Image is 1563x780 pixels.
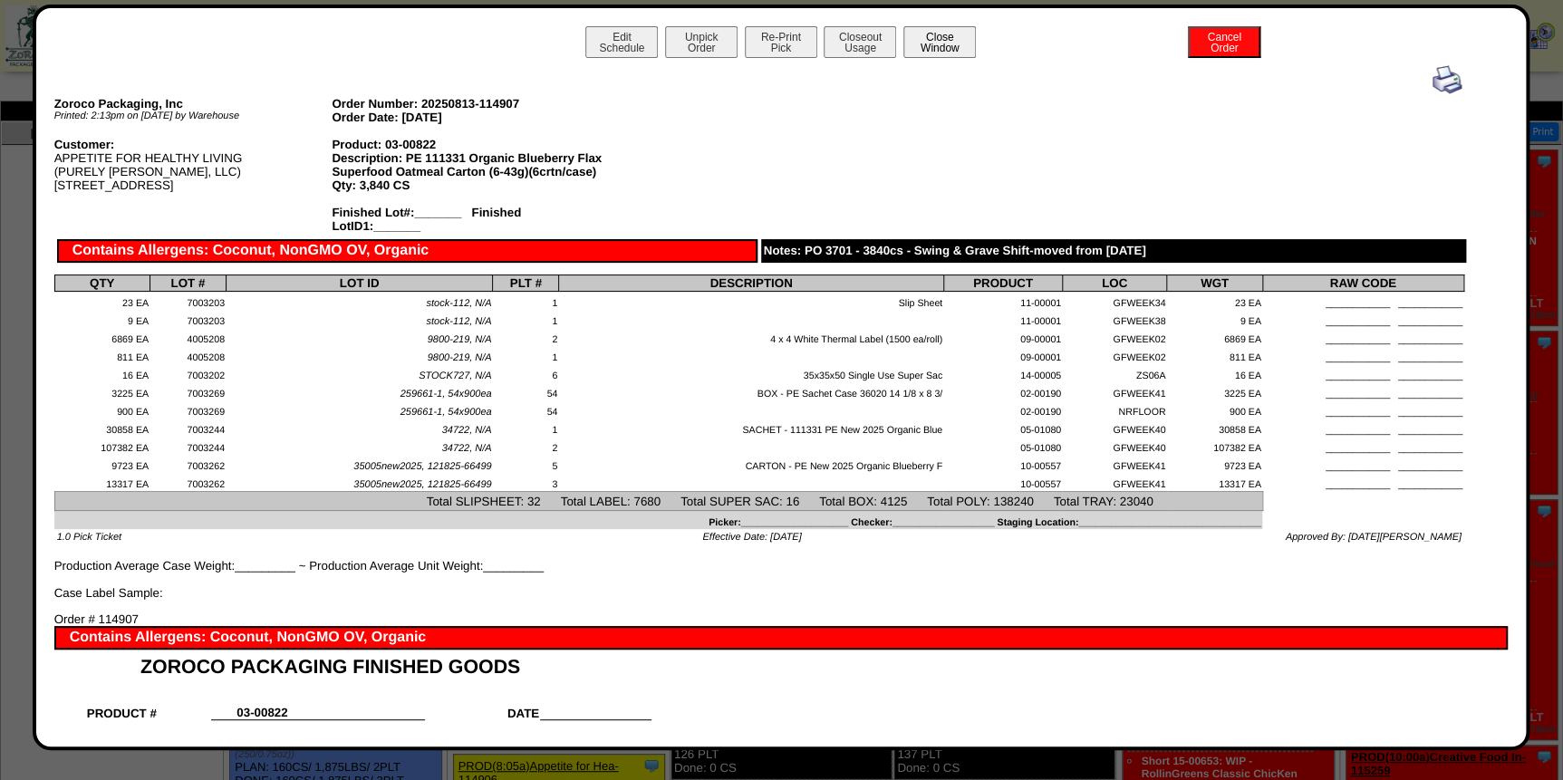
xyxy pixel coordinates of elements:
td: 10-00557 [943,473,1062,491]
td: Picker:____________________ Checker:___________________ Staging Location:________________________... [54,511,1262,529]
td: 30858 EA [54,419,150,437]
td: 4005208 [150,346,226,364]
td: 16 EA [1167,364,1262,382]
td: 7003269 [150,382,226,400]
td: 2 [493,328,559,346]
td: ____________ ____________ [1262,328,1463,346]
td: 7003269 [150,400,226,419]
th: LOT # [150,275,226,292]
td: 900 EA [54,400,150,419]
td: 23 EA [54,292,150,310]
td: ____________ ____________ [1262,310,1463,328]
div: Contains Allergens: Coconut, NonGMO OV, Organic [54,626,1508,650]
td: GFWEEK41 [1062,473,1166,491]
td: 1 [493,419,559,437]
td: 05-01080 [943,419,1062,437]
td: 5 [493,455,559,473]
td: SACHET - 111331 PE New 2025 Organic Blue [559,419,944,437]
td: 7003203 [150,292,226,310]
div: Production Average Case Weight:_________ ~ Production Average Unit Weight:_________ Case Label Sa... [54,65,1464,600]
td: 13317 EA [1167,473,1262,491]
td: 13317 EA [54,473,150,491]
span: 34722, N/A [442,443,492,454]
td: PRODUCT DESC [86,720,212,746]
td: SHIFT [425,720,540,746]
span: STOCK727, N/A [419,371,492,381]
td: NRFLOOR [1062,400,1166,419]
td: ____________ ____________ [1262,400,1463,419]
div: Notes: PO 3701 - 3840cs - Swing & Grave Shift-moved from [DATE] [761,239,1466,263]
td: 1 [493,346,559,364]
span: stock-112, N/A [426,316,491,327]
td: GFWEEK02 [1062,346,1166,364]
span: 35005new2025, 121825-66499 [353,479,491,490]
div: Description: PE 111331 Organic Blueberry Flax Superfood Oatmeal Carton (6-43g)(6crtn/case) [332,151,610,178]
div: Zoroco Packaging, Inc [54,97,333,111]
td: 54 [493,400,559,419]
div: Customer: [54,138,333,151]
div: Order Number: 20250813-114907 [332,97,610,111]
td: 35x35x50 Single Use Super Sac [559,364,944,382]
td: 2 [493,437,559,455]
span: 1.0 Pick Ticket [57,532,121,543]
td: 1 [493,292,559,310]
td: 30858 EA [1167,419,1262,437]
td: 811 EA [54,346,150,364]
td: GFWEEK34 [1062,292,1166,310]
td: 09-00001 [943,346,1062,364]
td: 107382 EA [1167,437,1262,455]
td: 107382 EA [54,437,150,455]
td: 7003203 [150,310,226,328]
td: BOX - PE Sachet Case 36020 14 1/8 x 8 3/ [559,382,944,400]
td: 4005208 [150,328,226,346]
td: ____________ ____________ [1262,455,1463,473]
div: Qty: 3,840 CS [332,178,610,192]
td: 05-01080 [943,437,1062,455]
td: GFWEEK40 [1062,419,1166,437]
button: CancelOrder [1188,26,1260,58]
div: Product: 03-00822 [332,138,610,151]
td: 10-00557 [943,455,1062,473]
td: 09-00001 [943,328,1062,346]
td: 23 EA [1167,292,1262,310]
button: UnpickOrder [665,26,738,58]
td: 3 [493,473,559,491]
td: 03-00822 [211,695,313,720]
th: PLT # [493,275,559,292]
span: 9800-219, N/A [428,352,492,363]
td: 7003244 [150,419,226,437]
td: 3225 EA [1167,382,1262,400]
td: ____________ ____________ [1262,419,1463,437]
span: 9800-219, N/A [428,334,492,345]
td: 6869 EA [54,328,150,346]
td: 7003202 [150,364,226,382]
div: APPETITE FOR HEALTHY LIVING (PURELY [PERSON_NAME], LLC) [STREET_ADDRESS] [54,138,333,192]
td: ____________ ____________ [1262,364,1463,382]
div: Contains Allergens: Coconut, NonGMO OV, Organic [57,239,757,263]
td: DATE [425,695,540,720]
span: 35005new2025, 121825-66499 [353,461,491,472]
td: ZS06A [1062,364,1166,382]
th: DESCRIPTION [559,275,944,292]
td: 7003262 [150,455,226,473]
td: 7003244 [150,437,226,455]
th: LOT ID [226,275,493,292]
td: GFWEEK40 [1062,437,1166,455]
th: QTY [54,275,150,292]
td: 9 EA [1167,310,1262,328]
th: LOC [1062,275,1166,292]
td: 3225 EA [54,382,150,400]
td: ____________ ____________ [1262,473,1463,491]
td: GFWEEK41 [1062,455,1166,473]
td: GFWEEK41 [1062,382,1166,400]
td: 9 EA [54,310,150,328]
span: Approved By: [DATE][PERSON_NAME] [1286,532,1462,543]
td: 7003262 [150,473,226,491]
td: GFWEEK38 [1062,310,1166,328]
td: ZOROCO PACKAGING FINISHED GOODS [86,650,651,679]
td: 9723 EA [54,455,150,473]
td: 6869 EA [1167,328,1262,346]
div: Order Date: [DATE] [332,111,610,124]
div: Printed: 2:13pm on [DATE] by Warehouse [54,111,333,121]
td: 811 EA [1167,346,1262,364]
